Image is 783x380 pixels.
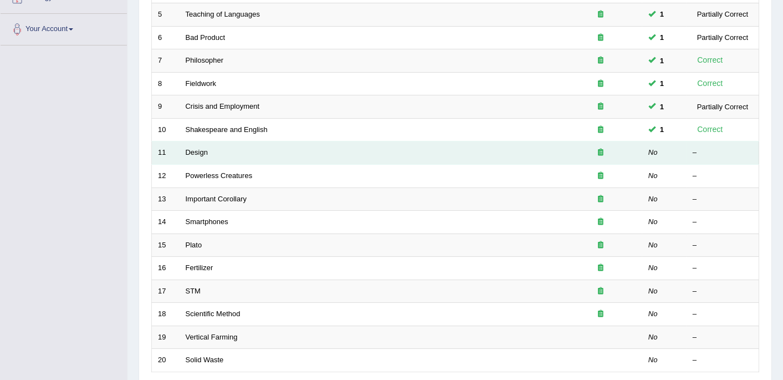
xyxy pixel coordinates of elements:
span: You can still take this question [656,32,668,43]
div: Partially Correct [693,8,753,20]
em: No [648,217,658,226]
td: 15 [152,234,180,257]
a: Powerless Creatures [186,171,253,180]
a: Design [186,148,208,156]
div: – [693,171,753,181]
em: No [648,287,658,295]
em: No [648,241,658,249]
a: Solid Waste [186,356,224,364]
a: Important Corollary [186,195,247,203]
div: – [693,194,753,205]
td: 8 [152,72,180,95]
a: Plato [186,241,202,249]
span: You can still take this question [656,55,668,67]
td: 14 [152,211,180,234]
div: – [693,286,753,297]
td: 6 [152,26,180,49]
div: Exam occurring question [565,55,636,66]
div: Exam occurring question [565,148,636,158]
div: Correct [693,54,728,67]
div: Exam occurring question [565,102,636,112]
a: Crisis and Employment [186,102,260,110]
div: – [693,217,753,227]
div: – [693,240,753,251]
td: 16 [152,257,180,280]
span: You can still take this question [656,101,668,113]
td: 13 [152,188,180,211]
td: 12 [152,164,180,188]
em: No [648,195,658,203]
em: No [648,356,658,364]
div: Exam occurring question [565,9,636,20]
div: Exam occurring question [565,217,636,227]
td: 20 [152,349,180,372]
div: – [693,148,753,158]
span: You can still take this question [656,78,668,89]
td: 11 [152,141,180,165]
a: Your Account [1,14,127,42]
a: Bad Product [186,33,226,42]
div: – [693,355,753,366]
a: Shakespeare and English [186,125,268,134]
div: Exam occurring question [565,240,636,251]
div: – [693,309,753,320]
a: Vertical Farming [186,333,238,341]
a: Smartphones [186,217,228,226]
td: 18 [152,303,180,326]
td: 19 [152,326,180,349]
div: Partially Correct [693,101,753,113]
a: Fieldwork [186,79,217,88]
div: Exam occurring question [565,286,636,297]
a: Scientific Method [186,310,240,318]
div: Exam occurring question [565,263,636,273]
a: Philosopher [186,56,224,64]
a: STM [186,287,201,295]
div: Exam occurring question [565,33,636,43]
td: 10 [152,118,180,141]
a: Fertilizer [186,264,213,272]
div: Exam occurring question [565,79,636,89]
div: Exam occurring question [565,171,636,181]
div: Exam occurring question [565,309,636,320]
em: No [648,264,658,272]
span: You can still take this question [656,124,668,135]
a: Teaching of Languages [186,10,260,18]
em: No [648,333,658,341]
span: You can still take this question [656,8,668,20]
td: 5 [152,3,180,27]
div: Exam occurring question [565,194,636,205]
em: No [648,148,658,156]
em: No [648,310,658,318]
div: Exam occurring question [565,125,636,135]
div: Correct [693,77,728,90]
td: 17 [152,280,180,303]
em: No [648,171,658,180]
div: Correct [693,123,728,136]
td: 9 [152,95,180,119]
div: – [693,263,753,273]
div: Partially Correct [693,32,753,43]
td: 7 [152,49,180,73]
div: – [693,332,753,343]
